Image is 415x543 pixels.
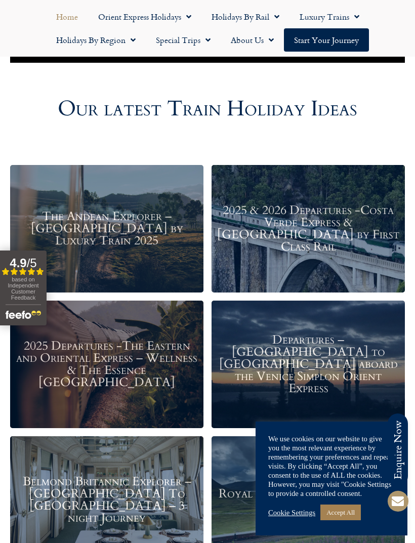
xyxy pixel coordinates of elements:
a: Start your Journey [284,28,369,52]
a: 2025 & 2026 Departures -Costa Verde Express & [GEOGRAPHIC_DATA] by First Class Rail [212,165,405,293]
div: We use cookies on our website to give you the most relevant experience by remembering your prefer... [268,434,395,498]
h3: Royal Scotsman – Wild Spirit of Scotland [217,488,400,513]
a: The Andean Explorer – [GEOGRAPHIC_DATA] by Luxury Train 2025 [10,165,203,293]
a: About Us [221,28,284,52]
h2: Our latest Train Holiday Ideas [15,98,400,119]
h3: The Andean Explorer – [GEOGRAPHIC_DATA] by Luxury Train 2025 [15,211,198,247]
h3: Departures – [GEOGRAPHIC_DATA] to [GEOGRAPHIC_DATA] aboard the Venice Simplon Orient Express [217,335,400,395]
nav: Menu [5,5,410,52]
a: Special Trips [146,28,221,52]
a: Home [46,5,88,28]
h3: 2025 & 2026 Departures -Costa Verde Express & [GEOGRAPHIC_DATA] by First Class Rail [217,204,400,253]
a: Departures – [GEOGRAPHIC_DATA] to [GEOGRAPHIC_DATA] aboard the Venice Simplon Orient Express [212,301,405,428]
a: Holidays by Rail [201,5,289,28]
h3: 2025 Departures -The Eastern and Oriental Express – Wellness & The Essence [GEOGRAPHIC_DATA] [15,341,198,389]
a: Holidays by Region [46,28,146,52]
a: Luxury Trains [289,5,369,28]
a: Accept All [320,505,361,520]
a: Orient Express Holidays [88,5,201,28]
a: Cookie Settings [268,508,315,517]
a: 2025 Departures -The Eastern and Oriental Express – Wellness & The Essence [GEOGRAPHIC_DATA] [10,301,203,428]
h3: Belmond Britannic Explorer – [GEOGRAPHIC_DATA] To [GEOGRAPHIC_DATA] – 3 night Journey [15,476,198,525]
